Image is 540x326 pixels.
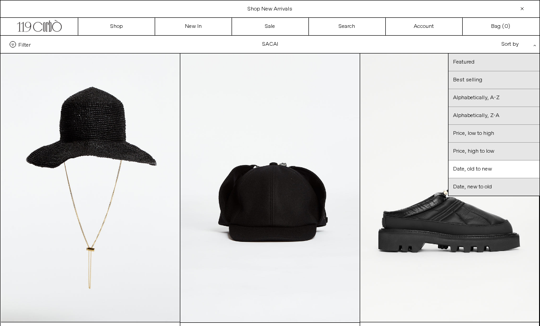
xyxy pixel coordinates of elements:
a: Price, high to low [448,143,540,160]
a: Bag () [463,18,540,35]
a: New In [155,18,232,35]
a: Alphabetically, Z-A [448,107,540,125]
span: ) [504,22,510,31]
a: Date, new to old [448,178,540,196]
a: Shop [78,18,155,35]
div: Sort by [448,36,530,53]
a: Best selling [448,71,540,89]
a: Price, low to high [448,125,540,143]
a: Alphabetically, A-Z [448,89,540,107]
a: Featured [448,53,540,71]
a: Sale [232,18,309,35]
img: Straw Capeline [1,53,180,322]
a: Date, old to new [448,160,540,178]
a: Shop New Arrivals [248,5,292,13]
a: Account [386,18,463,35]
span: Filter [18,41,31,48]
span: 0 [504,23,508,30]
a: Search [309,18,386,35]
img: Sacai Padded Slippers [360,53,540,322]
img: Sacai Melton Trapper Cap [180,53,360,322]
